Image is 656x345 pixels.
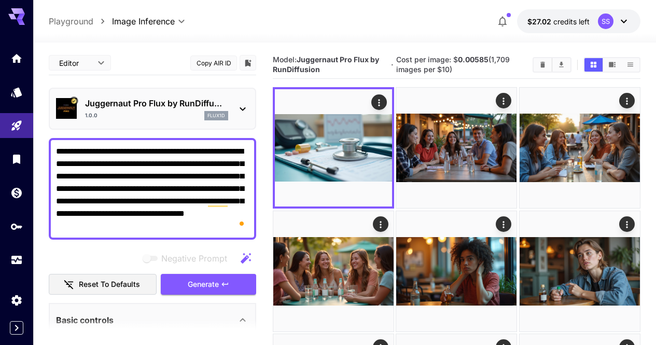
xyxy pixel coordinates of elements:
[207,112,225,119] p: flux1d
[115,61,175,68] div: Keywords by Traffic
[371,94,387,110] div: Actions
[59,58,91,68] span: Editor
[496,93,512,108] div: Actions
[49,274,157,295] button: Reset to defaults
[583,57,640,73] div: Show images in grid viewShow images in video viewShow images in list view
[619,216,635,232] div: Actions
[10,52,23,65] div: Home
[141,252,235,265] span: Negative prompts are not compatible with the selected model.
[69,97,78,105] button: Certified Model – Vetted for best performance and includes a commercial license.
[396,211,517,332] img: 9k=
[85,97,228,109] p: Juggernaut Pro Flux by RunDiffu...
[396,88,517,208] img: 2Q==
[17,27,25,35] img: website_grey.svg
[49,15,93,27] a: Playground
[10,254,23,267] div: Usage
[190,56,237,71] button: Copy AIR ID
[161,252,227,265] span: Negative Prompt
[27,27,74,35] div: Domain: [URL]
[56,93,249,125] div: Certified Model – Vetted for best performance and includes a commercial license.Juggernaut Pro Fl...
[10,220,23,233] div: API Keys
[534,58,552,72] button: Clear Images
[112,15,175,27] span: Image Inference
[391,59,394,71] p: ·
[56,308,249,333] div: Basic controls
[621,58,639,72] button: Show images in list view
[373,216,388,232] div: Actions
[584,58,603,72] button: Show images in grid view
[273,55,379,74] span: Model:
[496,216,512,232] div: Actions
[552,58,570,72] button: Download All
[273,55,379,74] b: Juggernaut Pro Flux by RunDiffusion
[520,88,640,208] img: 2Q==
[10,186,23,199] div: Wallet
[10,119,23,132] div: Playground
[85,112,97,119] p: 1.0.0
[103,60,111,68] img: tab_keywords_by_traffic_grey.svg
[598,13,613,29] div: SS
[527,17,553,26] span: $27.02
[603,58,621,72] button: Show images in video view
[56,314,114,326] p: Basic controls
[56,145,249,232] textarea: To enrich screen reader interactions, please activate Accessibility in Grammarly extension settings
[243,57,253,69] button: Add to library
[533,57,571,73] div: Clear ImagesDownload All
[161,274,256,295] button: Generate
[520,211,640,332] img: 2Q==
[527,16,590,27] div: $27.01565
[458,55,488,64] b: 0.00585
[10,294,23,307] div: Settings
[39,61,93,68] div: Domain Overview
[10,321,23,335] button: Expand sidebar
[517,9,640,33] button: $27.01565SS
[275,89,392,206] img: Z
[17,17,25,25] img: logo_orange.svg
[553,17,590,26] span: credits left
[10,153,23,165] div: Library
[619,93,635,108] div: Actions
[29,17,51,25] div: v 4.0.25
[49,15,112,27] nav: breadcrumb
[396,55,510,74] span: Cost per image: $ (1,709 images per $10)
[10,86,23,99] div: Models
[188,278,219,291] span: Generate
[273,211,394,332] img: 2Q==
[28,60,36,68] img: tab_domain_overview_orange.svg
